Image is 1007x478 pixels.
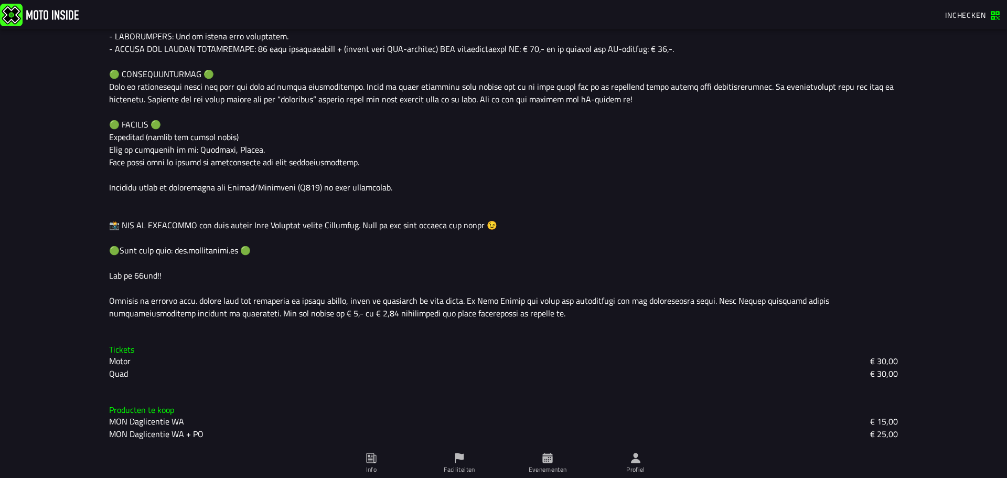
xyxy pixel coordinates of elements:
[529,465,567,474] ion-label: Evenementen
[945,9,986,20] span: Inchecken
[626,465,645,474] ion-label: Profiel
[109,345,898,355] h3: Tickets
[870,355,898,367] ion-text: € 30,00
[109,428,203,440] span: MON Daglicentie WA + PO
[109,355,131,367] ion-text: Motor
[109,415,184,428] span: MON Daglicentie WA
[870,415,898,428] span: € 15,00
[870,428,898,440] span: € 25,00
[366,465,377,474] ion-label: Info
[109,405,898,415] h3: Producten te koop
[940,6,1005,24] a: Inchecken
[444,465,475,474] ion-label: Faciliteiten
[109,367,128,380] ion-text: Quad
[870,367,898,380] ion-text: € 30,00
